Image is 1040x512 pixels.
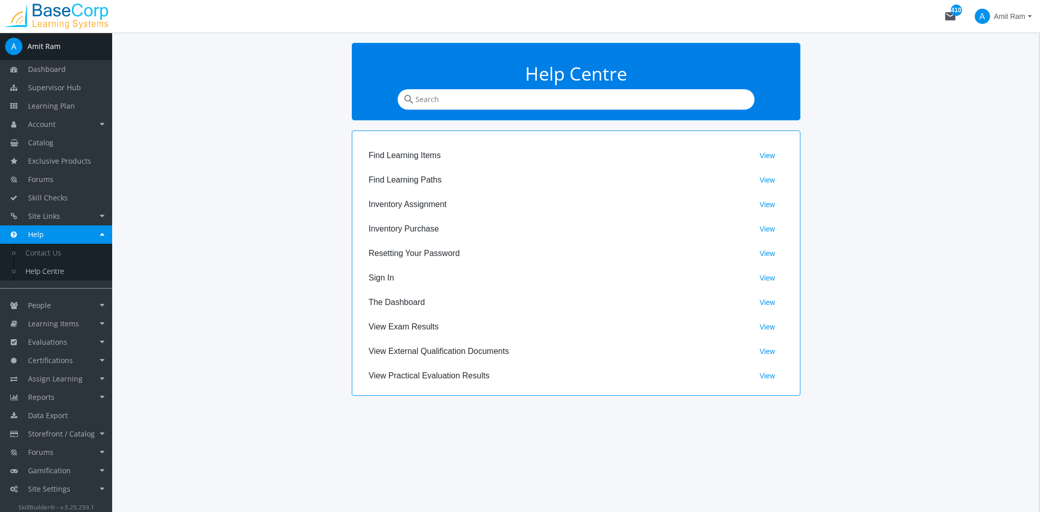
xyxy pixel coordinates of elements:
button: View [751,220,784,238]
button: View [751,318,784,336]
span: Site Links [28,211,60,221]
h3: inventory assignment [369,200,751,209]
h3: the dashboard [369,298,751,307]
span: Exclusive Products [28,156,91,166]
span: Learning Plan [28,101,75,111]
h3: view exam results [369,322,751,331]
span: Certifications [28,355,73,365]
span: Dashboard [28,64,66,74]
span: Learning Items [28,319,79,328]
span: View [759,293,775,312]
button: View [751,367,784,385]
h3: resetting your password [369,249,751,258]
span: Site Settings [28,484,70,494]
button: View [751,293,784,312]
span: View [759,244,775,263]
h3: view external qualification documents [369,347,751,356]
span: Data Export [28,411,68,420]
button: View [751,269,784,287]
span: View [759,220,775,238]
h3: view practical evaluation results [369,371,751,380]
span: Forums [28,174,54,184]
button: View [751,171,784,189]
a: Help Centre [15,262,112,280]
span: Storefront / Catalog [28,429,95,439]
h3: find learning items [369,151,751,160]
span: Forums [28,447,54,457]
input: Search [398,89,755,110]
span: Catalog [28,138,54,147]
span: Supervisor Hub [28,83,81,92]
span: View [759,171,775,189]
a: Contact Us [15,244,112,262]
h3: inventory purchase [369,224,751,234]
button: View [751,195,784,214]
span: A [5,38,22,55]
span: View [759,318,775,336]
span: Account [28,119,56,129]
span: Gamification [28,466,71,475]
h3: sign in [369,273,751,283]
span: View [759,367,775,385]
mat-icon: mail [944,10,956,22]
span: View [759,269,775,287]
button: View [751,244,784,263]
span: Help [28,229,44,239]
span: Evaluations [28,337,67,347]
h3: find learning paths [369,175,751,185]
span: View [759,146,775,165]
div: Amit Ram [28,41,61,52]
span: A [975,9,990,24]
button: View [751,146,784,165]
span: Assign Learning [28,374,83,383]
span: View [759,195,775,214]
span: Amit Ram [994,7,1025,25]
span: Skill Checks [28,193,68,202]
span: View [759,342,775,361]
span: Reports [28,392,55,402]
span: People [28,300,51,310]
small: SkillBuilder® - v.5.25.259.1 [18,503,94,511]
h1: Help Centre [362,64,790,84]
button: View [751,342,784,361]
